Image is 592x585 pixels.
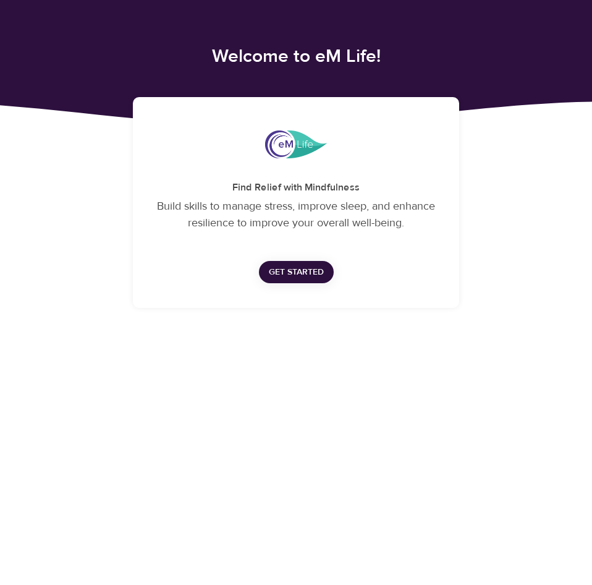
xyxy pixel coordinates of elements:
h5: Find Relief with Mindfulness [148,181,444,194]
button: Get Started [259,261,334,284]
p: Build skills to manage stress, improve sleep, and enhance resilience to improve your overall well... [148,198,444,231]
span: Get Started [269,265,324,280]
h4: Welcome to eM Life! [15,45,577,67]
img: eMindful_logo.png [265,130,327,158]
